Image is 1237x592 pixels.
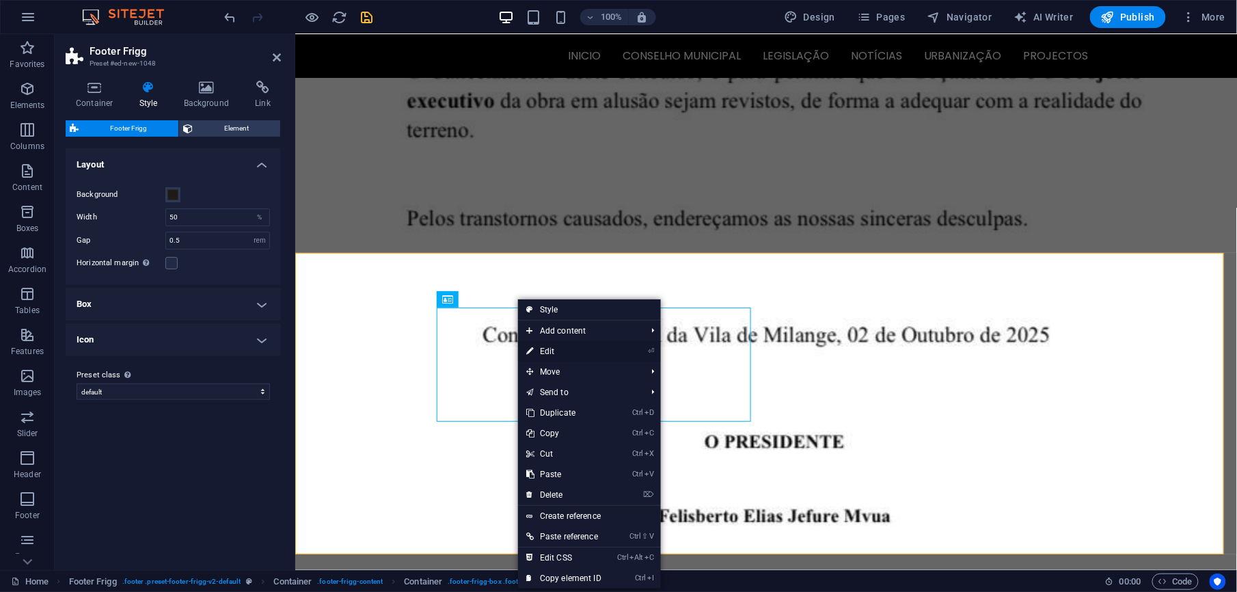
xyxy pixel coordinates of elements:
span: Click to select. Double-click to edit [405,574,443,590]
i: Ctrl [632,449,643,458]
span: Add content [518,321,640,341]
p: Slider [17,428,38,439]
span: : [1129,576,1131,587]
span: Design [785,10,836,24]
a: ⌦Delete [518,485,610,505]
span: Click to select. Double-click to edit [274,574,312,590]
span: Navigator [927,10,992,24]
button: Element [179,120,280,137]
a: Style [518,299,661,320]
div: Design (Ctrl+Alt+Y) [779,6,841,28]
a: CtrlVPaste [518,464,610,485]
span: Click to select. Double-click to edit [69,574,117,590]
i: Save (Ctrl+S) [359,10,375,25]
i: Ctrl [635,574,646,582]
h6: Session time [1105,574,1141,590]
a: CtrlDDuplicate [518,403,610,423]
p: Accordion [8,264,46,275]
nav: breadcrumb [69,574,612,590]
i: This element is a customizable preset [246,578,252,585]
i: Alt [629,553,643,562]
button: save [359,9,375,25]
i: Ctrl [630,532,641,541]
label: Gap [77,237,165,244]
button: AI Writer [1009,6,1079,28]
p: Favorites [10,59,44,70]
h3: Preset #ed-new-1048 [90,57,254,70]
i: Ctrl [618,553,629,562]
span: Element [197,120,276,137]
i: Ctrl [632,470,643,479]
a: CtrlAltCEdit CSS [518,548,610,568]
i: ⇧ [642,532,649,541]
p: Features [11,346,44,357]
button: Click here to leave preview mode and continue editing [304,9,321,25]
i: Reload page [332,10,348,25]
span: . footer-frigg-content [317,574,383,590]
button: 100% [580,9,629,25]
h4: Layout [66,148,281,173]
button: More [1177,6,1231,28]
p: Forms [15,551,40,562]
span: Publish [1101,10,1155,24]
button: Usercentrics [1210,574,1226,590]
i: V [650,532,654,541]
button: Publish [1090,6,1166,28]
i: Ctrl [632,408,643,417]
i: D [644,408,654,417]
div: % [250,209,269,226]
h4: Box [66,288,281,321]
button: reload [331,9,348,25]
i: X [644,449,654,458]
label: Preset class [77,367,270,384]
p: Tables [15,305,40,316]
span: Pages [857,10,905,24]
i: C [644,553,654,562]
h4: Style [129,81,174,109]
p: Images [14,387,42,398]
a: Create reference [518,506,661,526]
span: AI Writer [1014,10,1074,24]
a: ⏎Edit [518,341,610,362]
i: I [647,574,654,582]
a: CtrlICopy element ID [518,568,610,589]
i: On resize automatically adjust zoom level to fit chosen device. [636,11,649,23]
a: CtrlCCopy [518,423,610,444]
span: . footer .preset-footer-frigg-v2-default [122,574,241,590]
span: . footer-frigg-box .footer-frigg-box-flex [448,574,571,590]
h4: Icon [66,323,281,356]
a: CtrlXCut [518,444,610,464]
button: Footer Frigg [66,120,178,137]
button: Code [1152,574,1199,590]
a: Click to cancel selection. Double-click to open Pages [11,574,49,590]
i: C [644,429,654,438]
img: Editor Logo [79,9,181,25]
button: Pages [852,6,910,28]
i: Ctrl [632,429,643,438]
a: Send to [518,382,640,403]
a: Ctrl⇧VPaste reference [518,526,610,547]
i: Undo: Add element (Ctrl+Z) [223,10,239,25]
label: Background [77,187,165,203]
span: More [1182,10,1225,24]
h4: Background [174,81,245,109]
span: Footer Frigg [83,120,174,137]
i: ⏎ [648,347,654,355]
p: Elements [10,100,45,111]
p: Boxes [16,223,39,234]
label: Horizontal margin [77,255,165,271]
p: Header [14,469,41,480]
p: Columns [10,141,44,152]
span: Code [1158,574,1193,590]
button: undo [222,9,239,25]
label: Width [77,213,165,221]
p: Content [12,182,42,193]
span: 00 00 [1119,574,1141,590]
h4: Container [66,81,129,109]
h6: 100% [601,9,623,25]
h4: Link [245,81,281,109]
button: Navigator [922,6,998,28]
p: Footer [15,510,40,521]
h2: Footer Frigg [90,45,281,57]
i: ⌦ [643,490,654,499]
